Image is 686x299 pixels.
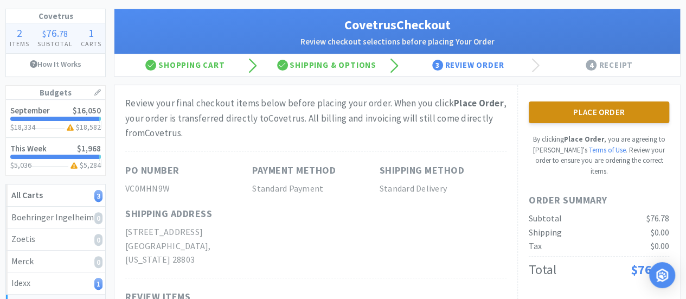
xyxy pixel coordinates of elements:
[398,54,539,76] div: Review Order
[529,212,562,226] div: Subtotal
[6,86,105,100] h1: Budgets
[125,35,669,48] h2: Review checkout selections before placing Your Order
[34,28,77,39] div: .
[6,39,34,49] h4: Items
[380,182,507,196] h2: Standard Delivery
[42,28,46,39] span: $
[6,54,105,74] a: How It Works
[11,255,100,269] div: Merck
[94,234,102,246] i: 0
[538,54,680,76] div: Receipt
[125,96,507,141] div: Review your final checkout items below before placing your order. When you click , your order is ...
[6,207,105,229] a: Boehringer Ingelheim0
[94,256,102,268] i: 0
[252,182,379,196] h2: Standard Payment
[586,60,597,71] span: 4
[125,182,252,196] h2: VC0MHN9W
[125,239,252,267] h2: [GEOGRAPHIC_DATA], [US_STATE] 28803
[77,143,101,154] span: $1,968
[73,105,101,116] span: $16,050
[68,161,101,169] h3: $
[6,228,105,251] a: Zoetis0
[10,144,47,152] h2: This Week
[651,227,669,238] span: $0.00
[256,54,398,76] div: Shipping & Options
[529,226,562,240] div: Shipping
[6,9,105,23] h1: Covetrus
[6,272,105,295] a: Idexx1
[125,206,212,222] h1: Shipping Address
[80,122,101,132] span: 18,582
[17,26,22,40] span: 2
[94,278,102,290] i: 1
[10,160,31,170] span: $5,036
[529,239,542,253] div: Tax
[11,276,100,290] div: Idexx
[10,122,35,132] span: $18,334
[6,251,105,273] a: Merck0
[84,160,101,170] span: 5,284
[94,212,102,224] i: 0
[6,138,105,175] a: This Week$1,968$5,036$5,284
[125,15,669,35] h1: Covetrus Checkout
[252,163,336,179] h1: Payment Method
[564,135,604,144] strong: Place Order
[11,189,43,200] strong: All Carts
[380,163,465,179] h1: Shipping Method
[34,39,77,49] h4: Subtotal
[529,134,669,176] p: By clicking , you are agreeing to [PERSON_NAME]'s . Review your order to ensure you are ordering ...
[10,106,50,114] h2: September
[432,60,443,71] span: 3
[649,262,675,288] div: Open Intercom Messenger
[65,123,101,131] h3: $
[46,26,57,40] span: 76
[6,185,105,207] a: All Carts3
[114,54,256,76] div: Shopping Cart
[646,213,669,224] span: $76.78
[529,193,669,208] h1: Order Summary
[6,100,105,138] a: September$16,050$18,334$18,582
[94,190,102,202] i: 3
[59,28,68,39] span: 78
[631,261,669,278] span: $76.78
[125,163,179,179] h1: PO Number
[88,26,94,40] span: 1
[454,97,504,109] strong: Place Order
[76,39,105,49] h4: Carts
[11,232,100,246] div: Zoetis
[529,259,556,280] div: Total
[651,240,669,251] span: $0.00
[11,211,100,225] div: Boehringer Ingelheim
[589,145,626,155] a: Terms of Use
[125,225,252,239] h2: [STREET_ADDRESS]
[529,101,669,123] button: Place Order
